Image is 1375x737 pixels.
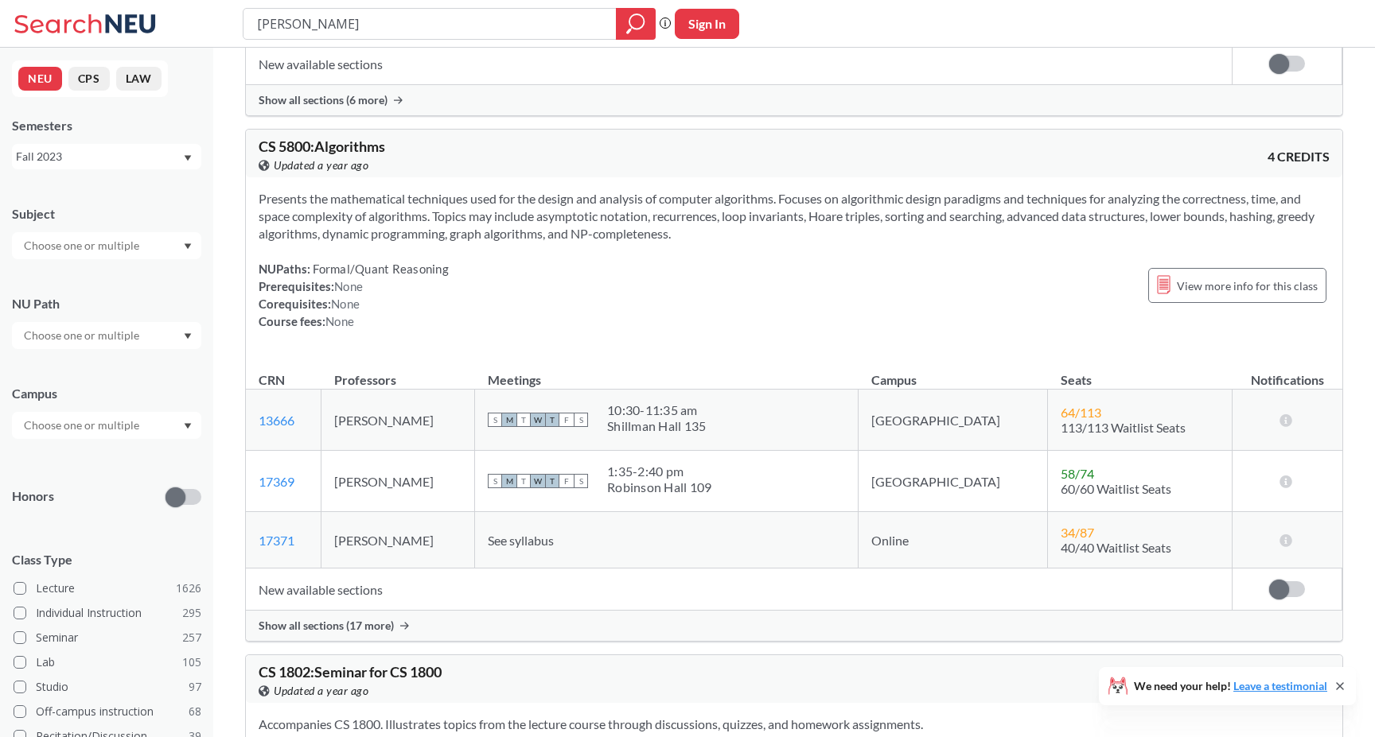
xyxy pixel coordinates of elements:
[1048,355,1233,390] th: Seats
[607,418,706,434] div: Shillman Hall 135
[182,629,201,646] span: 257
[559,474,574,488] span: F
[16,236,150,255] input: Choose one or multiple
[531,474,545,488] span: W
[12,487,54,506] p: Honors
[14,603,201,623] label: Individual Instruction
[18,67,62,91] button: NEU
[1061,540,1171,555] span: 40/40 Waitlist Seats
[274,157,368,174] span: Updated a year ago
[475,355,859,390] th: Meetings
[1177,276,1318,296] span: View more info for this class
[545,474,559,488] span: T
[310,262,449,276] span: Formal/Quant Reasoning
[176,580,201,597] span: 1626
[859,390,1048,451] td: [GEOGRAPHIC_DATA]
[516,413,531,427] span: T
[859,512,1048,568] td: Online
[321,451,475,512] td: [PERSON_NAME]
[516,474,531,488] span: T
[502,413,516,427] span: M
[1061,481,1171,496] span: 60/60 Waitlist Seats
[675,9,739,39] button: Sign In
[12,117,201,134] div: Semesters
[12,412,201,439] div: Dropdown arrow
[12,322,201,349] div: Dropdown arrow
[246,85,1342,115] div: Show all sections (6 more)
[182,604,201,622] span: 295
[189,678,201,696] span: 97
[16,416,150,435] input: Choose one or multiple
[184,333,192,339] svg: Dropdown arrow
[259,138,385,155] span: CS 5800 : Algorithms
[182,654,201,671] span: 105
[259,474,294,489] a: 17369
[16,326,150,345] input: Choose one or multiple
[12,295,201,312] div: NU Path
[259,533,294,548] a: 17371
[1134,681,1327,692] span: We need your help!
[607,479,711,495] div: Robinson Hall 109
[116,67,162,91] button: LAW
[331,297,360,311] span: None
[184,423,192,429] svg: Dropdown arrow
[626,13,645,35] svg: magnifying glass
[488,413,502,427] span: S
[259,663,442,681] span: CS 1802 : Seminar for CS 1800
[14,652,201,673] label: Lab
[12,551,201,568] span: Class Type
[246,568,1233,611] td: New available sections
[259,413,294,428] a: 13666
[259,260,449,330] div: NUPaths: Prerequisites: Corequisites: Course fees:
[259,619,394,633] span: Show all sections (17 more)
[559,413,574,427] span: F
[607,464,711,479] div: 1:35 - 2:40 pm
[274,682,368,700] span: Updated a year ago
[321,512,475,568] td: [PERSON_NAME]
[1061,525,1094,540] span: 34 / 87
[1061,466,1094,481] span: 58 / 74
[859,355,1048,390] th: Campus
[502,474,516,488] span: M
[616,8,656,40] div: magnifying glass
[12,205,201,223] div: Subject
[1061,420,1186,435] span: 113/113 Waitlist Seats
[68,67,110,91] button: CPS
[184,155,192,161] svg: Dropdown arrow
[545,413,559,427] span: T
[14,701,201,722] label: Off-campus instruction
[531,413,545,427] span: W
[1268,148,1330,165] span: 4 CREDITS
[1233,679,1327,692] a: Leave a testimonial
[12,232,201,259] div: Dropdown arrow
[607,402,706,418] div: 10:30 - 11:35 am
[325,314,354,328] span: None
[859,451,1048,512] td: [GEOGRAPHIC_DATA]
[259,716,923,731] span: Accompanies CS 1800. Illustrates topics from the lecture course through discussions, quizzes, and...
[321,355,475,390] th: Professors
[574,413,588,427] span: S
[334,279,363,293] span: None
[259,93,388,107] span: Show all sections (6 more)
[12,144,201,169] div: Fall 2023Dropdown arrow
[259,371,285,389] div: CRN
[255,10,605,37] input: Class, professor, course number, "phrase"
[14,578,201,599] label: Lecture
[14,627,201,648] label: Seminar
[259,191,1315,241] span: Presents the mathematical techniques used for the design and analysis of computer algorithms. Foc...
[189,703,201,720] span: 68
[14,677,201,697] label: Studio
[246,611,1342,641] div: Show all sections (17 more)
[1233,355,1342,390] th: Notifications
[574,474,588,488] span: S
[1061,405,1101,420] span: 64 / 113
[246,43,1233,85] td: New available sections
[488,474,502,488] span: S
[184,243,192,250] svg: Dropdown arrow
[488,533,554,548] span: See syllabus
[321,390,475,451] td: [PERSON_NAME]
[16,148,182,165] div: Fall 2023
[12,385,201,402] div: Campus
